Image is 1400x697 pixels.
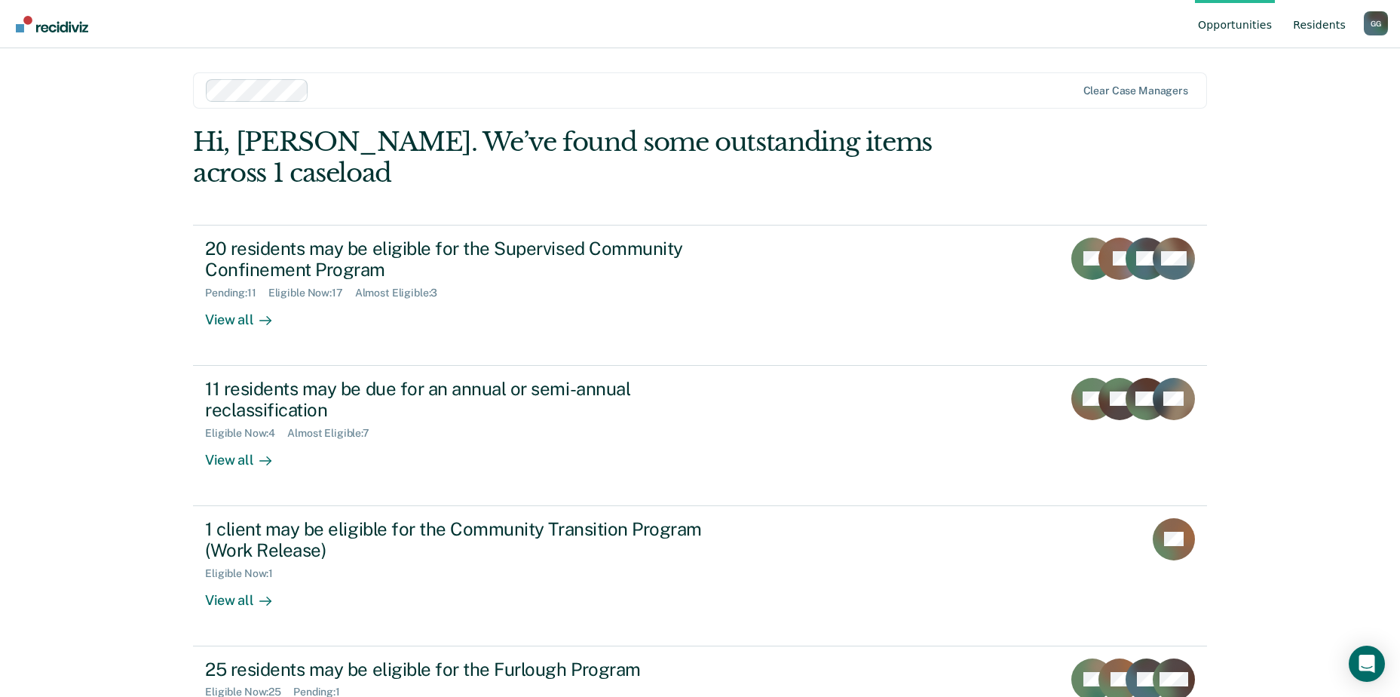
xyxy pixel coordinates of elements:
[205,427,287,440] div: Eligible Now : 4
[205,440,289,469] div: View all
[205,567,285,580] div: Eligible Now : 1
[205,299,289,329] div: View all
[193,127,1004,189] div: Hi, [PERSON_NAME]. We’ve found some outstanding items across 1 caseload
[193,225,1207,366] a: 20 residents may be eligible for the Supervised Community Confinement ProgramPending:11Eligible N...
[1364,11,1388,35] button: Profile dropdown button
[193,366,1207,506] a: 11 residents may be due for an annual or semi-annual reclassificationEligible Now:4Almost Eligibl...
[268,287,355,299] div: Eligible Now : 17
[1364,11,1388,35] div: G G
[205,287,268,299] div: Pending : 11
[205,580,289,609] div: View all
[205,238,734,281] div: 20 residents may be eligible for the Supervised Community Confinement Program
[1349,646,1385,682] div: Open Intercom Messenger
[16,16,88,32] img: Recidiviz
[355,287,450,299] div: Almost Eligible : 3
[193,506,1207,646] a: 1 client may be eligible for the Community Transition Program (Work Release)Eligible Now:1View all
[205,518,734,562] div: 1 client may be eligible for the Community Transition Program (Work Release)
[205,659,734,680] div: 25 residents may be eligible for the Furlough Program
[287,427,381,440] div: Almost Eligible : 7
[1083,84,1188,97] div: Clear case managers
[205,378,734,422] div: 11 residents may be due for an annual or semi-annual reclassification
